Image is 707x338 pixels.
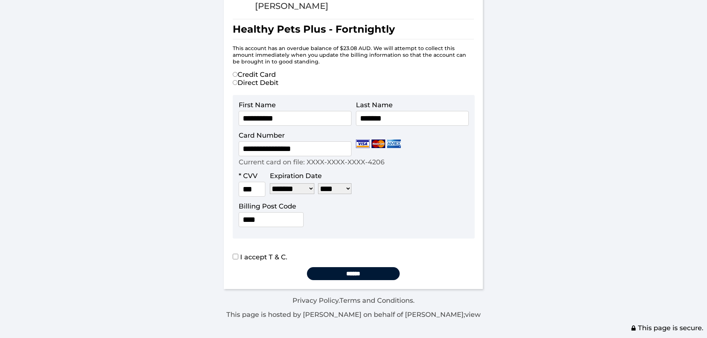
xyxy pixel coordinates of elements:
p: This page is hosted by [PERSON_NAME] on behalf of [PERSON_NAME]; Maxio LLC [224,311,484,327]
label: Last Name [356,101,393,109]
a: Privacy Policy [292,296,338,305]
img: Mastercard [371,140,385,148]
label: Card Number [239,131,285,140]
a: Terms and Conditions [340,296,413,305]
p: Current card on file: XXXX-XXXX-XXXX-4206 [239,158,384,166]
label: Direct Debit [233,79,278,87]
img: Visa [356,140,370,148]
label: Expiration Date [270,172,322,180]
label: I accept T & C. [233,253,287,261]
input: Credit Card [233,72,238,77]
label: First Name [239,101,276,109]
p: This account has an overdue balance of $23.08 AUD. We will attempt to collect this amount immedia... [233,45,474,65]
label: Billing Post Code [239,202,296,210]
div: . . [224,296,484,327]
h1: Healthy Pets Plus - Fortnightly [233,19,474,39]
label: Credit Card [233,70,276,79]
input: Direct Debit [233,80,238,85]
img: Amex [387,140,401,148]
input: I accept T & C. [233,254,238,259]
div: [PERSON_NAME] [255,1,337,12]
label: * CVV [239,172,258,180]
span: This page is secure. [631,324,703,332]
